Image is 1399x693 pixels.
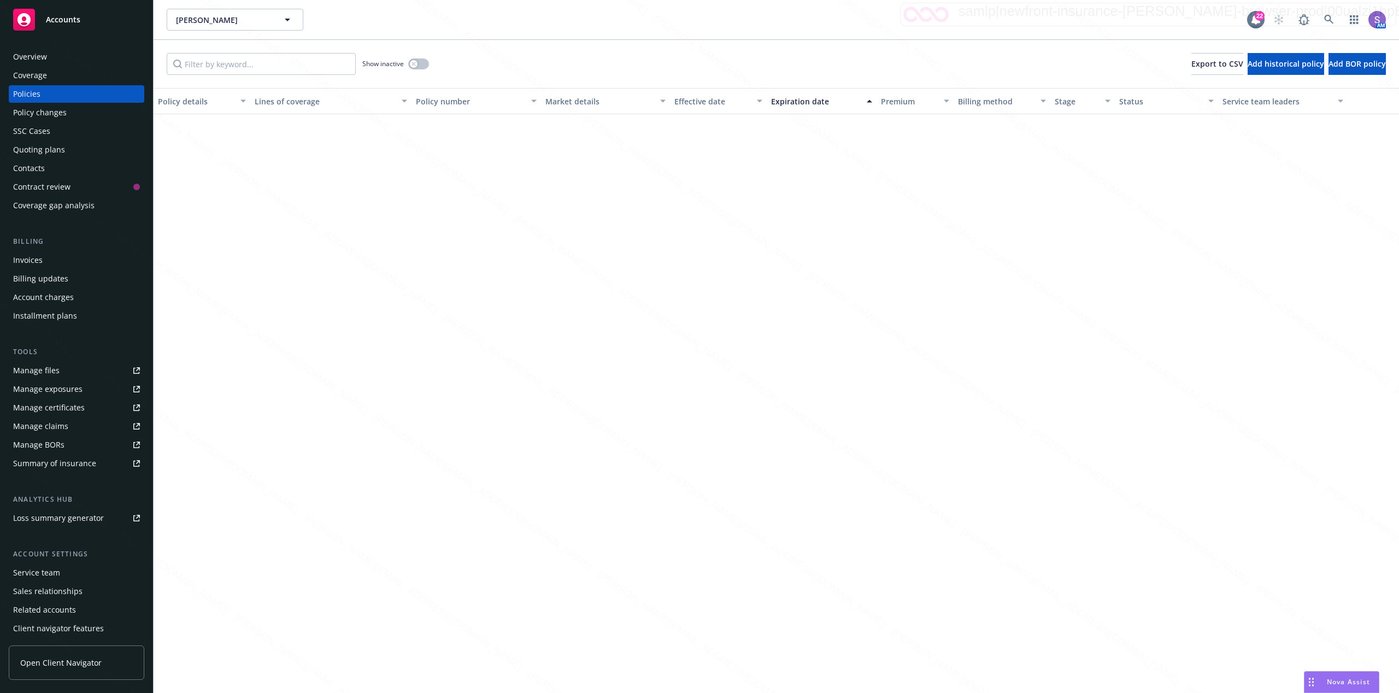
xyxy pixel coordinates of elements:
button: Add historical policy [1248,53,1324,75]
div: Stage [1055,96,1098,107]
div: Manage certificates [13,399,85,416]
div: Billing updates [13,270,68,287]
div: Client navigator features [13,620,104,637]
a: Contacts [9,160,144,177]
a: Sales relationships [9,583,144,600]
div: Policy changes [13,104,67,121]
button: Premium [877,88,954,114]
div: Analytics hub [9,494,144,505]
div: Invoices [13,251,43,269]
div: Coverage [13,67,47,84]
a: Related accounts [9,601,144,619]
span: Add historical policy [1248,58,1324,69]
div: Service team leaders [1222,96,1331,107]
div: Account charges [13,289,74,306]
span: Show inactive [362,59,404,68]
div: Premium [881,96,938,107]
button: Service team leaders [1218,88,1347,114]
span: [PERSON_NAME] [176,14,271,26]
div: Effective date [674,96,750,107]
div: Account settings [9,549,144,560]
a: Manage BORs [9,436,144,454]
a: Search [1318,9,1340,31]
div: Overview [13,48,47,66]
a: Report a Bug [1293,9,1315,31]
a: Coverage gap analysis [9,197,144,214]
div: Status [1119,96,1202,107]
div: Service team [13,564,60,582]
div: Contract review [13,178,70,196]
div: SSC Cases [13,122,50,140]
a: Policy changes [9,104,144,121]
span: Nova Assist [1327,677,1370,686]
a: Start snowing [1268,9,1290,31]
a: Manage files [9,362,144,379]
a: Manage claims [9,418,144,435]
div: Manage claims [13,418,68,435]
div: Policies [13,85,40,103]
button: Export to CSV [1191,53,1243,75]
a: Billing updates [9,270,144,287]
a: Installment plans [9,307,144,325]
a: Invoices [9,251,144,269]
div: Loss summary generator [13,509,104,527]
a: Loss summary generator [9,509,144,527]
button: Nova Assist [1304,671,1379,693]
div: Manage exposures [13,380,83,398]
a: Overview [9,48,144,66]
a: Service team [9,564,144,582]
img: photo [1368,11,1386,28]
a: Coverage [9,67,144,84]
button: Market details [541,88,670,114]
button: [PERSON_NAME] [167,9,303,31]
a: Client navigator features [9,620,144,637]
button: Billing method [954,88,1050,114]
a: Summary of insurance [9,455,144,472]
button: Effective date [670,88,767,114]
button: Policy number [412,88,540,114]
div: Sales relationships [13,583,83,600]
button: Status [1115,88,1218,114]
a: Contract review [9,178,144,196]
button: Add BOR policy [1329,53,1386,75]
div: Summary of insurance [13,455,96,472]
span: Export to CSV [1191,58,1243,69]
div: Expiration date [771,96,860,107]
a: Quoting plans [9,141,144,158]
button: Stage [1050,88,1115,114]
button: Expiration date [767,88,877,114]
a: Manage certificates [9,399,144,416]
div: Drag to move [1304,672,1318,692]
div: Billing [9,236,144,247]
div: Related accounts [13,601,76,619]
span: Accounts [46,15,80,24]
div: Quoting plans [13,141,65,158]
button: Policy details [154,88,250,114]
input: Filter by keyword... [167,53,356,75]
a: Manage exposures [9,380,144,398]
div: Lines of coverage [255,96,395,107]
div: Coverage gap analysis [13,197,95,214]
button: Lines of coverage [250,88,412,114]
span: Add BOR policy [1329,58,1386,69]
a: Policies [9,85,144,103]
a: Accounts [9,4,144,35]
span: Open Client Navigator [20,657,102,668]
div: Policy number [416,96,524,107]
a: Switch app [1343,9,1365,31]
div: Installment plans [13,307,77,325]
div: Tools [9,346,144,357]
div: Policy details [158,96,234,107]
div: Manage files [13,362,60,379]
a: Account charges [9,289,144,306]
div: Contacts [13,160,45,177]
a: SSC Cases [9,122,144,140]
div: 22 [1255,11,1265,21]
div: Billing method [958,96,1034,107]
div: Market details [545,96,654,107]
div: Manage BORs [13,436,64,454]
